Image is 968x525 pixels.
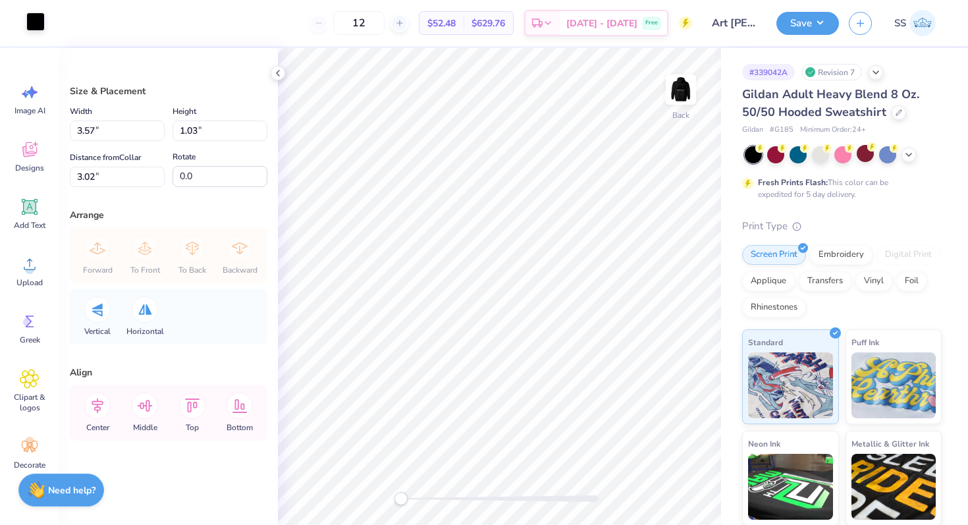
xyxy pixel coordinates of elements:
[645,18,658,28] span: Free
[14,460,45,470] span: Decorate
[851,335,879,349] span: Puff Ink
[566,16,637,30] span: [DATE] - [DATE]
[742,64,795,80] div: # 339042A
[471,16,505,30] span: $629.76
[133,422,157,433] span: Middle
[186,422,199,433] span: Top
[742,245,806,265] div: Screen Print
[851,352,936,418] img: Puff Ink
[86,422,109,433] span: Center
[227,422,253,433] span: Bottom
[748,335,783,349] span: Standard
[8,392,51,413] span: Clipart & logos
[70,208,267,222] div: Arrange
[70,150,141,165] label: Distance from Collar
[855,271,892,291] div: Vinyl
[173,149,196,165] label: Rotate
[742,219,942,234] div: Print Type
[394,492,408,505] div: Accessibility label
[851,454,936,520] img: Metallic & Glitter Ink
[15,163,44,173] span: Designs
[16,277,43,288] span: Upload
[333,11,385,35] input: – –
[748,454,833,520] img: Neon Ink
[742,298,806,318] div: Rhinestones
[668,76,694,103] img: Back
[702,10,766,36] input: Untitled Design
[742,86,919,120] span: Gildan Adult Heavy Blend 8 Oz. 50/50 Hooded Sweatshirt
[776,12,839,35] button: Save
[748,352,833,418] img: Standard
[770,124,793,136] span: # G185
[896,271,927,291] div: Foil
[672,109,689,121] div: Back
[126,326,164,337] span: Horizontal
[851,437,929,451] span: Metallic & Glitter Ink
[48,484,95,497] strong: Need help?
[427,16,456,30] span: $52.48
[748,437,780,451] span: Neon Ink
[742,271,795,291] div: Applique
[909,10,936,36] img: Saima Shariff
[758,177,828,188] strong: Fresh Prints Flash:
[894,16,906,31] span: SS
[799,271,851,291] div: Transfers
[20,335,40,345] span: Greek
[70,84,267,98] div: Size & Placement
[810,245,873,265] div: Embroidery
[742,124,763,136] span: Gildan
[84,326,111,337] span: Vertical
[173,103,196,119] label: Height
[14,105,45,116] span: Image AI
[801,64,862,80] div: Revision 7
[70,103,92,119] label: Width
[888,10,942,36] a: SS
[14,220,45,231] span: Add Text
[876,245,940,265] div: Digital Print
[70,366,267,379] div: Align
[758,177,920,200] div: This color can be expedited for 5 day delivery.
[800,124,866,136] span: Minimum Order: 24 +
